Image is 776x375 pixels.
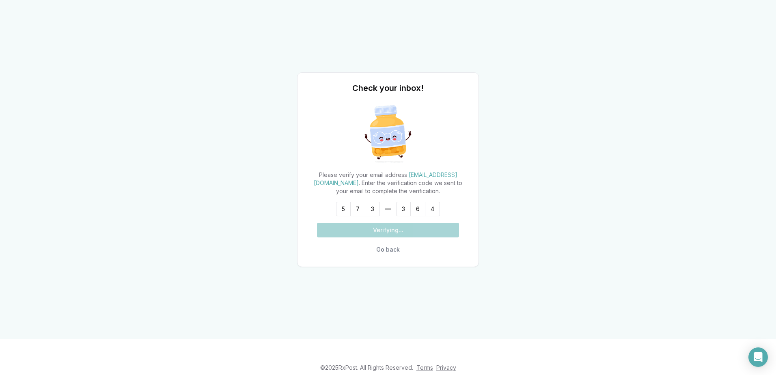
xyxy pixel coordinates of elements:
button: Go back [317,242,459,257]
a: Terms [416,364,433,371]
div: Open Intercom Messenger [748,347,768,367]
a: Privacy [436,364,456,371]
h1: Check your inbox! [352,82,424,94]
img: Excited Pill Bottle [358,103,418,164]
div: Please verify your email address . Enter the verification code we sent to your email to complete ... [307,171,469,195]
